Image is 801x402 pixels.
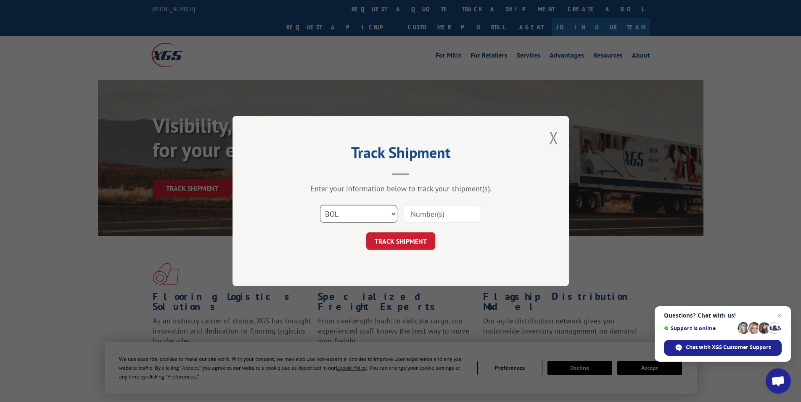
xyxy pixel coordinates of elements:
[275,184,527,193] div: Enter your information below to track your shipment(s).
[664,340,782,356] div: Chat with XGS Customer Support
[766,368,791,394] div: Open chat
[775,310,785,321] span: Close chat
[275,147,527,163] h2: Track Shipment
[664,312,782,319] span: Questions? Chat with us!
[366,232,435,250] button: TRACK SHIPMENT
[404,205,481,223] input: Number(s)
[664,325,735,331] span: Support is online
[549,126,558,149] button: Close modal
[686,344,771,351] span: Chat with XGS Customer Support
